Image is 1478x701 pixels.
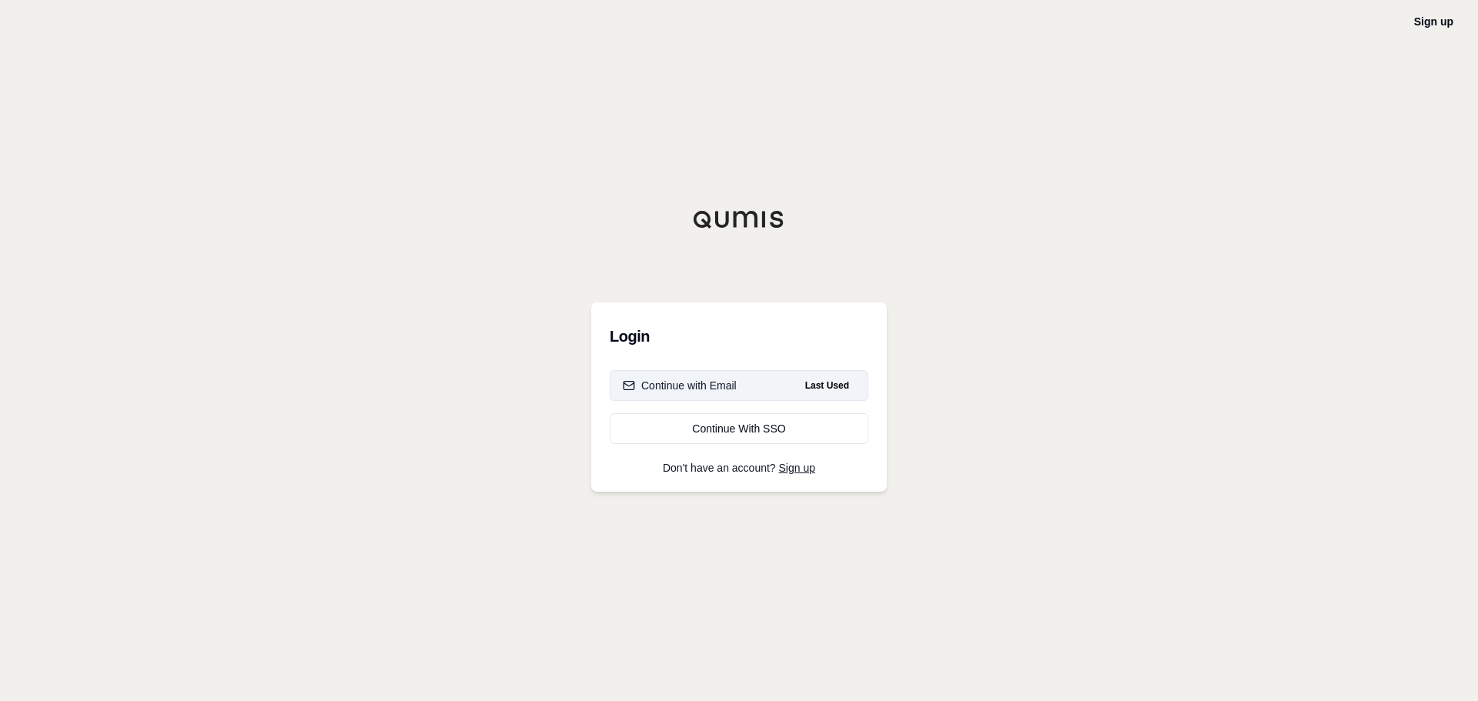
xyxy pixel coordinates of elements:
[610,370,868,401] button: Continue with EmailLast Used
[610,321,868,352] h3: Login
[623,378,737,393] div: Continue with Email
[623,421,855,436] div: Continue With SSO
[1414,15,1453,28] a: Sign up
[693,210,785,229] img: Qumis
[610,462,868,473] p: Don't have an account?
[779,462,815,474] a: Sign up
[799,376,855,395] span: Last Used
[610,413,868,444] a: Continue With SSO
